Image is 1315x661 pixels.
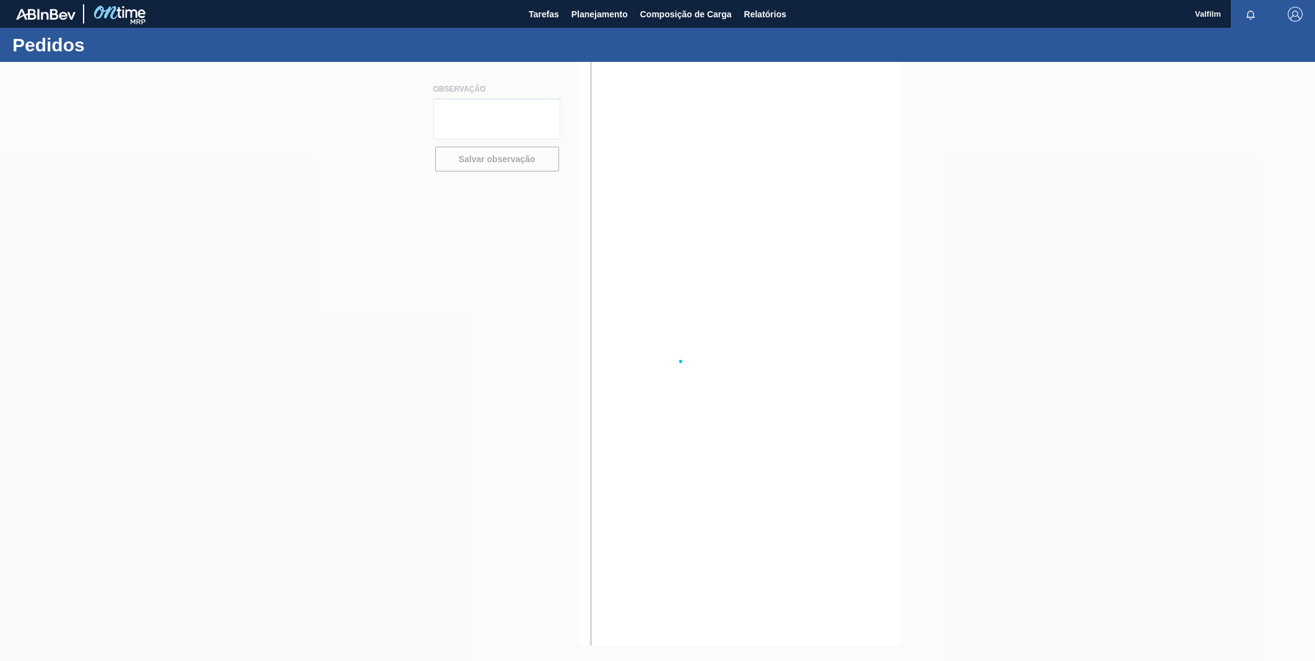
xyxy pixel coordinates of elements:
img: Logout [1288,7,1303,22]
span: Relatórios [744,7,786,22]
button: Notificações [1231,6,1270,23]
span: Planejamento [571,7,628,22]
span: Composição de Carga [640,7,732,22]
h1: Pedidos [12,38,232,52]
span: Tarefas [529,7,559,22]
img: TNhmsLtSVTkK8tSr43FrP2fwEKptu5GPRR3wAAAABJRU5ErkJggg== [16,9,76,20]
